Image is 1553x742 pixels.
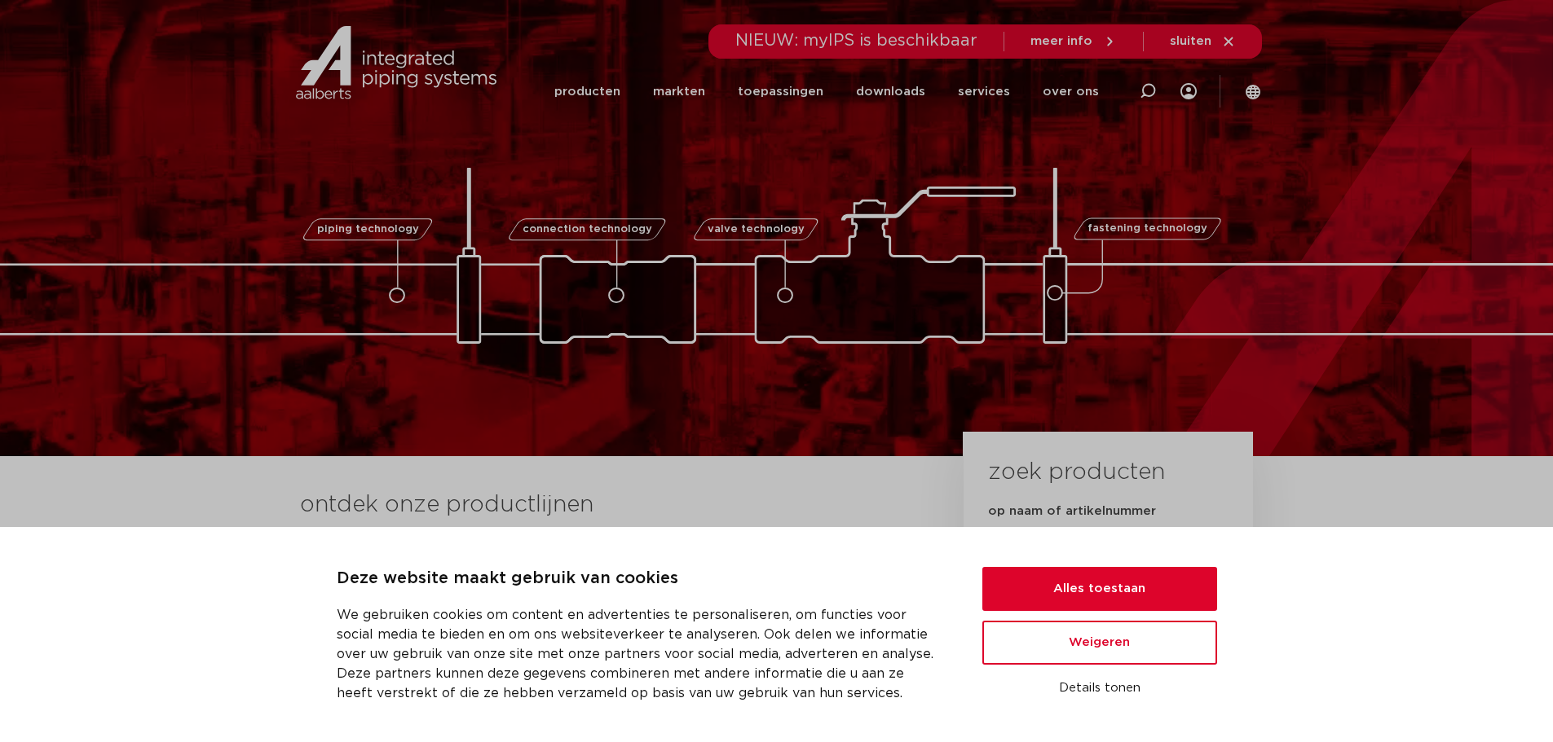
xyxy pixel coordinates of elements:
p: Deze website maakt gebruik van cookies [337,566,943,592]
span: NIEUW: myIPS is beschikbaar [735,33,977,49]
label: op naam of artikelnummer [988,503,1156,520]
a: toepassingen [738,59,823,125]
a: services [958,59,1010,125]
h3: ontdek onze productlijnen [300,489,908,521]
a: markten [653,59,705,125]
a: sluiten [1170,34,1236,49]
div: my IPS [1180,59,1197,125]
a: producten [554,59,620,125]
span: fastening technology [1088,224,1207,235]
span: meer info [1030,35,1092,47]
span: sluiten [1170,35,1211,47]
p: We gebruiken cookies om content en advertenties te personaliseren, om functies voor social media ... [337,605,943,703]
a: downloads [856,59,925,125]
span: piping technology [317,224,419,235]
h3: zoek producten [988,456,1165,489]
span: connection technology [522,224,651,235]
span: valve technology [708,224,805,235]
nav: Menu [554,59,1099,125]
button: Details tonen [982,674,1217,702]
button: Weigeren [982,621,1217,665]
a: over ons [1043,59,1099,125]
button: Alles toestaan [982,567,1217,611]
a: meer info [1030,34,1117,49]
